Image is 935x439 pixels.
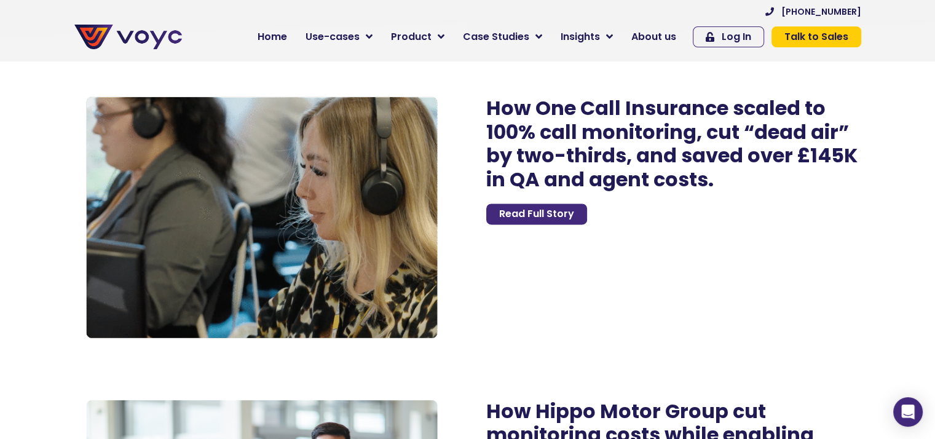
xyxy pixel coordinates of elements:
h2: How One Call Insurance scaled to 100% call monitoring, cut “dead air” by two-thirds, and saved ov... [486,97,861,191]
span: Read Full Story [499,209,574,219]
span: [PHONE_NUMBER] [781,7,861,16]
div: Open Intercom Messenger [893,397,923,427]
span: Product [391,30,432,44]
a: Log In [693,26,764,47]
a: [PHONE_NUMBER] [765,7,861,16]
span: Case Studies [463,30,529,44]
a: Talk to Sales [771,26,861,47]
span: Log In [722,32,751,42]
a: Insights [551,25,622,49]
a: Home [248,25,296,49]
a: Use-cases [296,25,382,49]
span: Talk to Sales [784,32,848,42]
span: Use-cases [306,30,360,44]
a: Product [382,25,454,49]
span: Insights [561,30,600,44]
a: Case Studies [454,25,551,49]
a: About us [622,25,685,49]
span: Home [258,30,287,44]
span: About us [631,30,676,44]
a: Read Full Story [486,204,587,224]
img: voyc-full-logo [74,25,182,49]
